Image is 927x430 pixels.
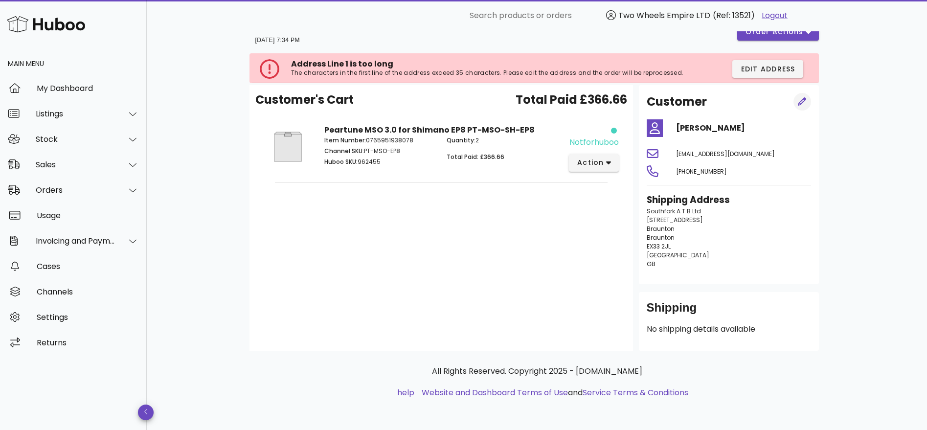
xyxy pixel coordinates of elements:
[676,150,775,158] span: [EMAIL_ADDRESS][DOMAIN_NAME]
[255,37,300,44] small: [DATE] 7:34 PM
[447,136,558,145] p: 2
[36,236,115,246] div: Invoicing and Payments
[291,58,393,69] span: Address Line 1 is too long
[324,136,435,145] p: 0765951938078
[569,154,619,172] button: action
[324,136,366,144] span: Item Number:
[647,233,675,242] span: Braunton
[257,365,817,377] p: All Rights Reserved. Copyright 2025 - [DOMAIN_NAME]
[647,242,671,250] span: EX33 2JL
[737,23,818,41] button: order actions
[324,158,435,166] p: 962455
[36,185,115,195] div: Orders
[37,287,139,296] div: Channels
[324,147,435,156] p: PT-MSO-EP8
[37,262,139,271] div: Cases
[647,93,707,111] h2: Customer
[324,147,364,155] span: Channel SKU:
[37,313,139,322] div: Settings
[647,300,811,323] div: Shipping
[647,225,675,233] span: Braunton
[647,323,811,335] p: No shipping details available
[37,338,139,347] div: Returns
[324,124,535,136] strong: Peartune MSO 3.0 for Shimano EP8 PT-MSO-SH-EP8
[397,387,414,398] a: help
[647,193,811,207] h3: Shipping Address
[447,153,504,161] span: Total Paid: £366.66
[647,260,656,268] span: GB
[7,14,85,35] img: Huboo Logo
[577,158,604,168] span: action
[745,27,804,37] span: order actions
[516,91,627,109] span: Total Paid £366.66
[618,10,710,21] span: Two Wheels Empire LTD
[36,109,115,118] div: Listings
[255,91,354,109] span: Customer's Cart
[647,216,703,224] span: [STREET_ADDRESS]
[36,135,115,144] div: Stock
[732,60,803,78] button: Edit Address
[36,160,115,169] div: Sales
[647,251,709,259] span: [GEOGRAPHIC_DATA]
[676,167,727,176] span: [PHONE_NUMBER]
[291,69,684,77] p: The characters in the first line of the address exceed 35 characters. Please edit the address and...
[422,387,568,398] a: Website and Dashboard Terms of Use
[37,84,139,93] div: My Dashboard
[37,211,139,220] div: Usage
[418,387,688,399] li: and
[713,10,755,21] span: (Ref: 13521)
[569,136,619,148] div: notforhuboo
[447,136,475,144] span: Quantity:
[762,10,788,22] a: Logout
[263,124,313,169] img: Product Image
[647,207,701,215] span: Southfork A T B Ltd
[740,64,795,74] span: Edit Address
[324,158,358,166] span: Huboo SKU:
[583,387,688,398] a: Service Terms & Conditions
[676,122,811,134] h4: [PERSON_NAME]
